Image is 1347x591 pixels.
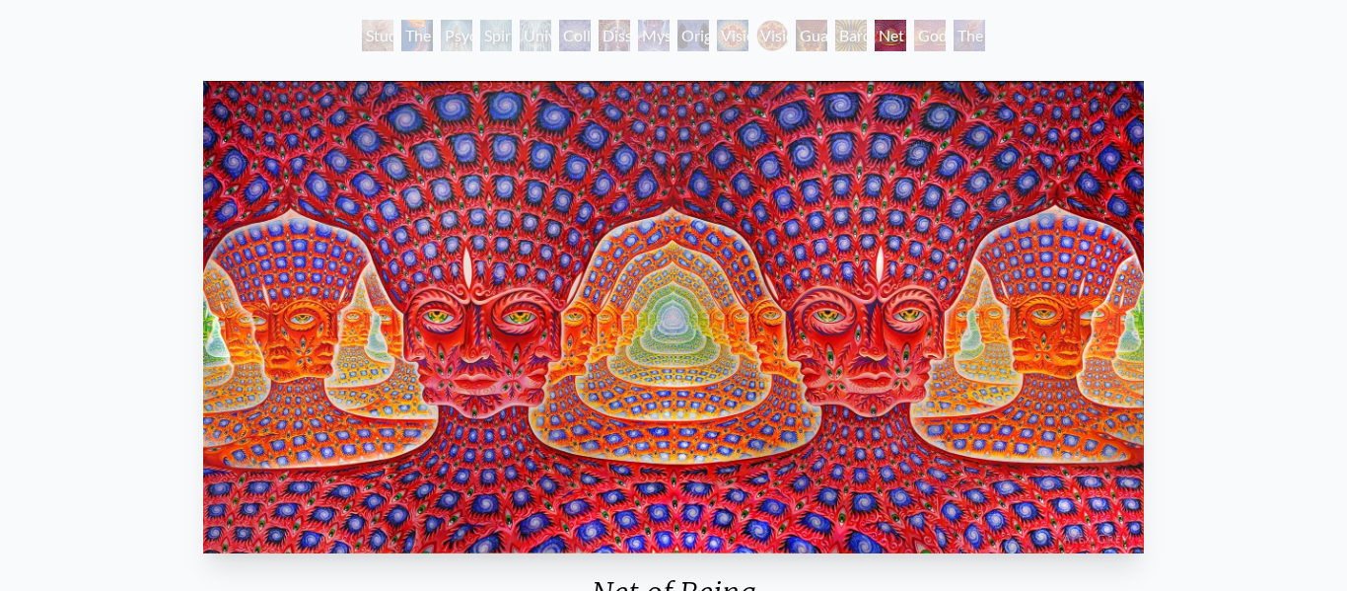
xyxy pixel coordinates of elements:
[756,20,788,51] div: Vision Crystal Tondo
[441,20,472,51] div: Psychic Energy System
[401,20,433,51] div: The Torch
[599,20,630,51] div: Dissectional Art for Tool's Lateralus CD
[520,20,551,51] div: Universal Mind Lattice
[954,20,985,51] div: The Great Turn
[362,20,393,51] div: Study for the Great Turn
[677,20,709,51] div: Original Face
[203,81,1144,554] img: Net-of-Being-2021-Alex-Grey-watermarked.jpeg
[717,20,748,51] div: Vision Crystal
[914,20,946,51] div: Godself
[480,20,512,51] div: Spiritual Energy System
[796,20,827,51] div: Guardian of Infinite Vision
[875,20,906,51] div: Net of Being
[835,20,867,51] div: Bardo Being
[559,20,591,51] div: Collective Vision
[638,20,670,51] div: Mystic Eye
